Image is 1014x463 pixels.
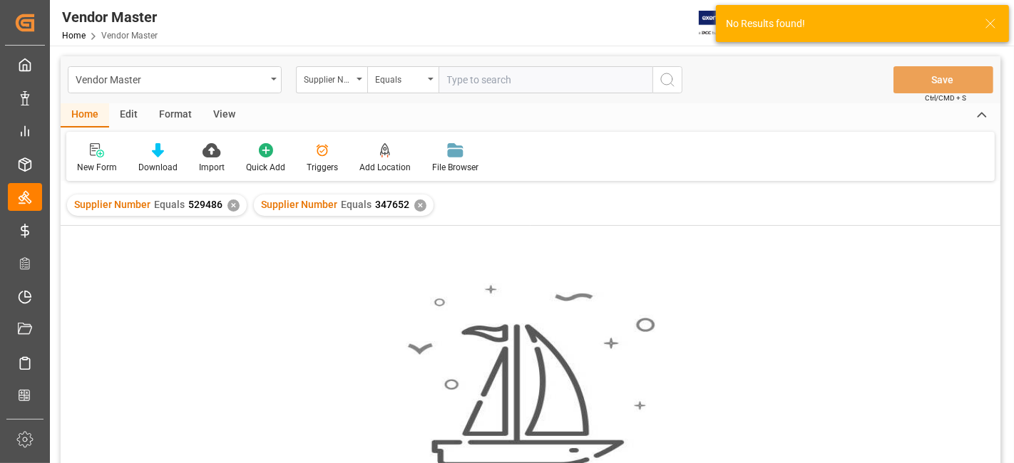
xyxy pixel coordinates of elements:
[61,103,109,128] div: Home
[432,161,478,174] div: File Browser
[68,66,282,93] button: open menu
[138,161,178,174] div: Download
[367,66,439,93] button: open menu
[261,199,337,210] span: Supplier Number
[74,199,150,210] span: Supplier Number
[62,31,86,41] a: Home
[154,199,185,210] span: Equals
[439,66,652,93] input: Type to search
[925,93,966,103] span: Ctrl/CMD + S
[77,161,117,174] div: New Form
[341,199,372,210] span: Equals
[109,103,148,128] div: Edit
[304,70,352,86] div: Supplier Number
[359,161,411,174] div: Add Location
[62,6,158,28] div: Vendor Master
[227,199,240,212] div: ✕
[76,70,266,88] div: Vendor Master
[414,199,426,212] div: ✕
[726,16,971,31] div: No Results found!
[375,199,409,210] span: 347652
[246,161,285,174] div: Quick Add
[307,161,338,174] div: Triggers
[148,103,203,128] div: Format
[188,199,222,210] span: 529486
[375,70,424,86] div: Equals
[699,11,748,36] img: Exertis%20JAM%20-%20Email%20Logo.jpg_1722504956.jpg
[203,103,246,128] div: View
[893,66,993,93] button: Save
[652,66,682,93] button: search button
[199,161,225,174] div: Import
[296,66,367,93] button: open menu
